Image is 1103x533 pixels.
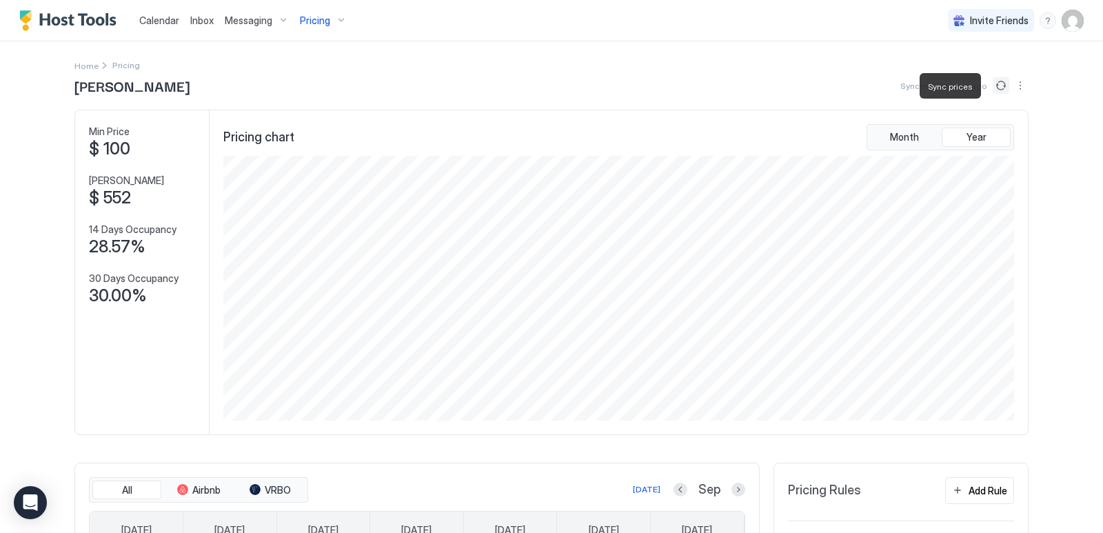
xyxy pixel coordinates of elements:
span: 28.57% [89,237,145,257]
a: Host Tools Logo [19,10,123,31]
span: Airbnb [192,484,221,496]
span: Year [967,131,986,143]
div: tab-group [867,124,1014,150]
span: Home [74,61,99,71]
span: 30.00% [89,285,147,306]
span: Invite Friends [970,14,1029,27]
div: User profile [1062,10,1084,32]
span: $ 552 [89,188,131,208]
span: Month [890,131,919,143]
div: Add Rule [969,483,1007,498]
span: Sync prices [928,81,973,92]
span: Min Price [89,125,130,138]
div: menu [1040,12,1056,29]
button: Sync prices [993,77,1009,94]
button: Previous month [674,483,687,496]
span: Breadcrumb [112,60,140,70]
span: Synced 3 minutes ago [900,81,987,91]
span: All [122,484,132,496]
span: Pricing chart [223,130,294,145]
span: VRBO [265,484,291,496]
div: Open Intercom Messenger [14,486,47,519]
span: Messaging [225,14,272,27]
span: Inbox [190,14,214,26]
div: menu [1012,77,1029,94]
button: Add Rule [945,477,1014,504]
span: Sep [698,482,720,498]
a: Home [74,58,99,72]
span: [PERSON_NAME] [89,174,164,187]
button: More options [1012,77,1029,94]
span: [PERSON_NAME] [74,75,190,96]
span: Calendar [139,14,179,26]
button: VRBO [236,481,305,500]
a: Inbox [190,13,214,28]
button: Airbnb [164,481,233,500]
div: [DATE] [633,483,660,496]
button: All [92,481,161,500]
span: Pricing [300,14,330,27]
a: Calendar [139,13,179,28]
span: 30 Days Occupancy [89,272,179,285]
span: $ 100 [89,139,130,159]
button: Next month [731,483,745,496]
div: Breadcrumb [74,58,99,72]
span: Pricing Rules [788,483,861,499]
div: tab-group [89,477,308,503]
button: [DATE] [631,481,662,498]
button: Year [942,128,1011,147]
button: Month [870,128,939,147]
span: 14 Days Occupancy [89,223,176,236]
